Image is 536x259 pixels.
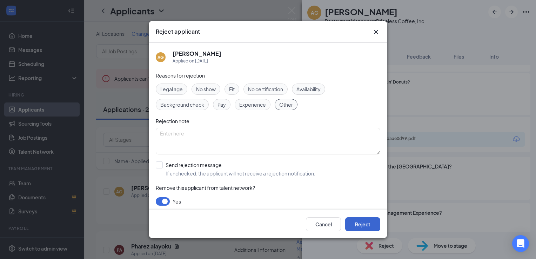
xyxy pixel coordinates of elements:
[306,217,341,231] button: Cancel
[345,217,380,231] button: Reject
[173,197,181,206] span: Yes
[196,85,216,93] span: No show
[156,118,189,124] span: Rejection note
[156,28,200,35] h3: Reject applicant
[512,235,529,252] div: Open Intercom Messenger
[239,101,266,108] span: Experience
[279,101,293,108] span: Other
[173,58,221,65] div: Applied on [DATE]
[248,85,283,93] span: No certification
[160,101,204,108] span: Background check
[156,72,205,79] span: Reasons for rejection
[173,50,221,58] h5: [PERSON_NAME]
[156,185,255,191] span: Remove this applicant from talent network?
[158,54,164,60] div: AG
[229,85,235,93] span: Fit
[372,28,380,36] svg: Cross
[217,101,226,108] span: Pay
[372,28,380,36] button: Close
[160,85,183,93] span: Legal age
[296,85,321,93] span: Availability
